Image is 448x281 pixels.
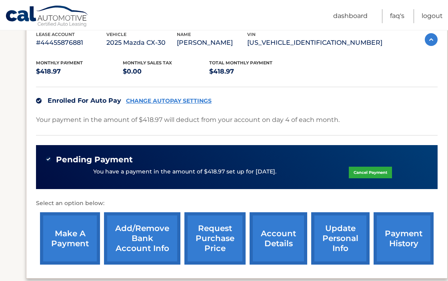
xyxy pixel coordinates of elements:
span: Enrolled For Auto Pay [48,97,121,104]
a: Dashboard [333,9,368,23]
a: Cancel Payment [349,167,392,178]
span: vehicle [106,32,126,37]
a: CHANGE AUTOPAY SETTINGS [126,98,212,104]
p: $418.97 [36,66,123,77]
span: name [177,32,191,37]
img: accordion-active.svg [425,33,438,46]
img: check.svg [36,98,42,104]
span: Monthly Payment [36,60,83,66]
p: Your payment in the amount of $418.97 will deduct from your account on day 4 of each month. [36,114,340,126]
span: vin [247,32,256,37]
span: Monthly sales Tax [123,60,172,66]
a: update personal info [311,212,370,265]
p: #44455876881 [36,37,106,48]
p: 2025 Mazda CX-30 [106,37,177,48]
a: payment history [374,212,434,265]
a: make a payment [40,212,100,265]
a: account details [250,212,307,265]
a: Add/Remove bank account info [104,212,180,265]
p: $418.97 [209,66,296,77]
p: Select an option below: [36,199,438,208]
a: Cal Automotive [5,5,89,28]
p: [PERSON_NAME] [177,37,247,48]
p: $0.00 [123,66,210,77]
a: Logout [422,9,443,23]
p: You have a payment in the amount of $418.97 set up for [DATE]. [93,167,276,176]
span: lease account [36,32,75,37]
a: request purchase price [184,212,246,265]
img: check-green.svg [46,156,51,162]
span: Pending Payment [56,155,133,165]
p: [US_VEHICLE_IDENTIFICATION_NUMBER] [247,37,382,48]
a: FAQ's [390,9,404,23]
span: Total Monthly Payment [209,60,272,66]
